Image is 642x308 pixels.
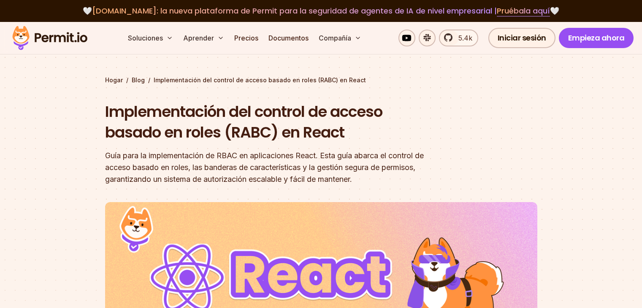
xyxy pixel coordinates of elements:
[488,28,555,48] a: Iniciar sesión
[458,34,472,42] font: 5.4k
[550,5,559,16] font: 🤍
[498,32,546,43] font: Iniciar sesión
[268,34,309,42] font: Documentos
[319,34,351,42] font: Compañía
[559,28,634,48] a: Empieza ahora
[92,5,497,16] font: [DOMAIN_NAME]: la nueva plataforma de Permit para la seguridad de agentes de IA de nivel empresar...
[83,5,92,16] font: 🤍
[183,34,214,42] font: Aprender
[180,30,228,46] button: Aprender
[105,101,382,143] font: Implementación del control de acceso basado en roles (RABC) en React
[439,30,478,46] a: 5.4k
[105,151,424,184] font: Guía para la implementación de RBAC en aplicaciones React. Esta guía abarca el control de acceso ...
[126,76,128,84] font: /
[105,76,123,84] a: Hogar
[315,30,365,46] button: Compañía
[234,34,258,42] font: Precios
[231,30,262,46] a: Precios
[132,76,145,84] a: Blog
[125,30,176,46] button: Soluciones
[128,34,163,42] font: Soluciones
[568,32,625,43] font: Empieza ahora
[148,76,150,84] font: /
[497,5,550,16] a: Pruébala aquí
[265,30,312,46] a: Documentos
[8,24,91,52] img: Logotipo del permiso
